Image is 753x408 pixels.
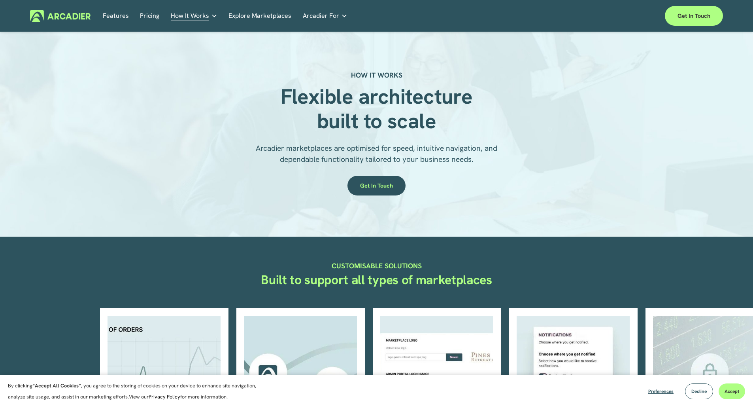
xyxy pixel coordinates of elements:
img: Arcadier [30,10,91,22]
strong: HOW IT WORKS [351,70,402,80]
span: Arcadier marketplaces are optimised for speed, intuitive navigation, and dependable functionality... [256,143,499,164]
strong: Built to support all types of marketplaces [261,271,492,288]
span: How It Works [171,10,209,21]
strong: “Accept All Cookies” [32,382,81,389]
a: Features [103,10,129,22]
span: Preferences [648,388,674,395]
strong: CUSTOMISABLE SOLUTIONS [332,261,422,270]
a: Get in touch [665,6,723,26]
button: Accept [719,383,745,399]
a: Pricing [140,10,159,22]
button: Preferences [642,383,679,399]
span: Accept [725,388,739,395]
button: Decline [685,383,713,399]
a: Get in touch [347,176,406,195]
a: folder dropdown [171,10,217,22]
span: Decline [691,388,707,395]
strong: Flexible architecture built to scale [281,83,478,135]
p: By clicking , you agree to the storing of cookies on your device to enhance site navigation, anal... [8,380,265,402]
a: Explore Marketplaces [228,10,291,22]
a: Privacy Policy [149,393,180,400]
span: Arcadier For [303,10,339,21]
a: folder dropdown [303,10,347,22]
